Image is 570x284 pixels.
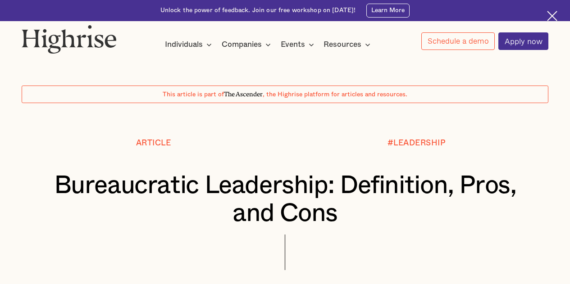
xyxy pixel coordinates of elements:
div: Individuals [165,39,203,50]
div: Events [281,39,305,50]
div: Article [136,139,171,148]
div: Unlock the power of feedback. Join our free workshop on [DATE]! [160,6,356,15]
a: Apply now [498,32,548,50]
a: Learn More [366,4,410,18]
div: Resources [324,39,361,50]
div: Individuals [165,39,214,50]
span: , the Highrise platform for articles and resources. [263,91,407,98]
span: The Ascender [224,89,263,97]
div: Resources [324,39,373,50]
img: Highrise logo [22,25,117,54]
h1: Bureaucratic Leadership: Definition, Pros, and Cons [44,172,526,228]
img: Cross icon [547,11,557,21]
div: Companies [222,39,262,50]
a: Schedule a demo [421,32,495,50]
div: Companies [222,39,274,50]
span: This article is part of [163,91,224,98]
div: #LEADERSHIP [388,139,446,148]
div: Events [281,39,317,50]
